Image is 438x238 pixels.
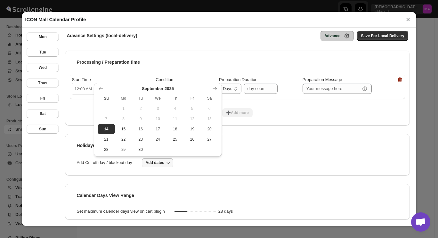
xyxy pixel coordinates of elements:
span: 10 [152,116,164,121]
span: 21 [100,137,112,142]
button: Tuesday September 9 2025 [132,114,149,124]
button: Monday September 15 2025 [115,124,132,134]
button: Tuesday September 30 2025 [132,144,149,155]
span: 25 [169,137,181,142]
button: Save For Local Delivery [357,31,408,41]
span: Condition [156,77,173,83]
h5: Advance Settings (local-delivery) [67,32,137,39]
button: Today Sunday September 14 2025 [98,124,115,134]
button: Monday September 8 2025 [115,114,132,124]
h2: ICON Mall Calendar Profile [25,16,86,23]
button: Tue [27,48,59,57]
button: Mon [27,32,59,41]
p: Preparation Message [303,77,342,84]
span: 22 [118,137,130,142]
span: 17 [152,127,164,132]
button: Monday September 1 2025 [115,103,132,114]
div: Open chat [411,212,430,232]
span: Su [100,96,112,101]
h5: Holidays / Blackout days [77,142,129,149]
span: 29 [118,147,130,152]
h5: Calendar Days View Range [77,192,134,199]
span: 15 [118,127,130,132]
span: 4 [169,106,181,111]
button: Sun [27,125,59,134]
input: Your message here [303,84,360,94]
div: Wed [39,65,47,70]
button: Show previous month, August 2025 [96,84,105,93]
button: Saturday September 13 2025 [201,114,218,124]
span: 8 [118,116,130,121]
span: Set maximum calender days view on cart plugin [70,208,171,215]
button: Tuesday September 23 2025 [132,134,149,144]
span: 7 [100,116,112,121]
button: Advance [320,31,354,41]
button: Saturday September 27 2025 [201,134,218,144]
button: Wednesday September 17 2025 [149,124,166,134]
div: Sat [40,111,46,116]
button: × [403,15,413,24]
button: Tuesday September 16 2025 [132,124,149,134]
button: Thursday September 11 2025 [166,114,184,124]
span: 26 [186,137,199,142]
th: Saturday [201,93,218,103]
th: Tuesday [132,93,149,103]
span: Th [169,96,181,101]
button: Wed [27,63,59,72]
div: Mon [39,34,47,39]
button: Saturday September 6 2025 [201,103,218,114]
span: 11 [169,116,181,121]
span: 16 [134,127,147,132]
span: We [152,96,164,101]
th: Wednesday [149,93,166,103]
div: Fri [40,96,45,101]
span: 9 [134,116,147,121]
span: 13 [203,116,215,121]
button: Sat [27,109,59,118]
div: Tue [39,50,46,55]
span: 1 [118,106,130,111]
h5: Processing / Preparation time [77,59,140,65]
span: Tu [134,96,147,101]
button: Friday September 12 2025 [184,114,201,124]
th: Thursday [166,93,184,103]
button: Monday September 22 2025 [115,134,132,144]
span: 2 [134,106,147,111]
button: Wednesday September 24 2025 [149,134,166,144]
span: 14 [100,127,112,132]
span: 28 [100,147,112,152]
p: Start Time [72,77,91,83]
span: Fr [186,96,199,101]
div: Advance [324,33,340,38]
div: Thus [38,80,47,86]
button: Tuesday September 2 2025 [132,103,149,114]
span: 3 [152,106,164,111]
button: Thursday September 25 2025 [166,134,184,144]
button: Show next month, October 2025 [210,84,219,93]
span: 20 [203,127,215,132]
button: Sunday September 28 2025 [98,144,115,155]
button: Sunday September 7 2025 [98,114,115,124]
span: Add Cut off day / blackout day [70,160,138,166]
p: Preparation Duration [219,77,257,84]
span: 18 [169,127,181,132]
button: Friday September 26 2025 [184,134,201,144]
button: Thursday September 4 2025 [166,103,184,114]
span: 30 [134,147,147,152]
button: Thus [27,78,59,87]
button: Thursday September 18 2025 [166,124,184,134]
button: Wednesday September 3 2025 [149,103,166,114]
p: 28 days [218,208,233,215]
span: Save For Local Delivery [361,33,404,38]
span: 27 [203,137,215,142]
th: Monday [115,93,132,103]
button: Friday September 19 2025 [184,124,201,134]
span: 19 [186,127,199,132]
span: 5 [186,106,199,111]
th: Friday [184,93,201,103]
div: Sun [39,127,46,132]
span: 24 [152,137,164,142]
span: Add dates [146,160,164,165]
button: Saturday September 20 2025 [201,124,218,134]
button: Sunday September 21 2025 [98,134,115,144]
